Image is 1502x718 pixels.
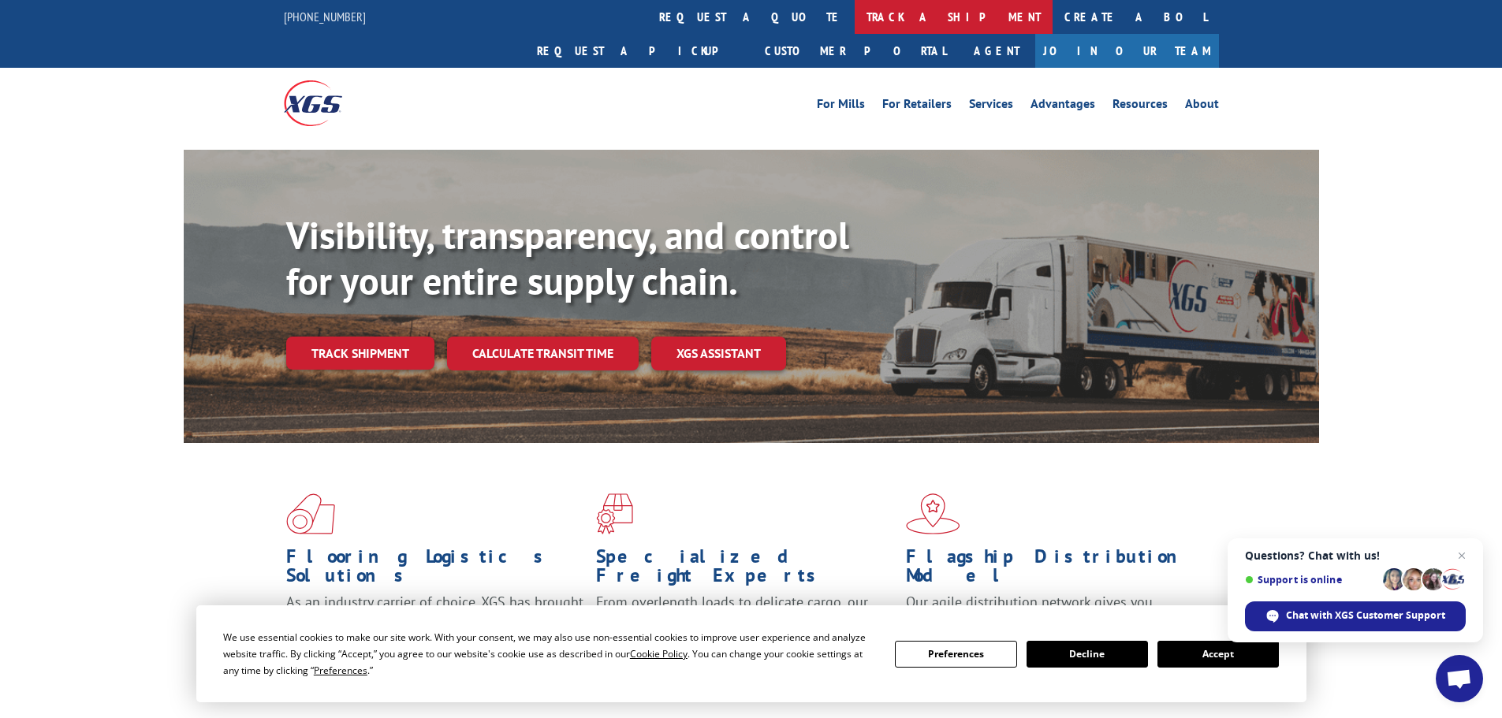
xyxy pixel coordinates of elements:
a: For Retailers [882,98,952,115]
a: Request a pickup [525,34,753,68]
div: Open chat [1436,655,1483,702]
span: Preferences [314,664,367,677]
a: Advantages [1031,98,1095,115]
a: Agent [958,34,1035,68]
p: From overlength loads to delicate cargo, our experienced staff knows the best way to move your fr... [596,593,894,663]
span: Close chat [1452,546,1471,565]
b: Visibility, transparency, and control for your entire supply chain. [286,210,849,305]
span: Cookie Policy [630,647,688,660]
a: Join Our Team [1035,34,1219,68]
button: Preferences [895,641,1016,668]
a: Resources [1113,98,1168,115]
span: Questions? Chat with us! [1245,549,1466,562]
img: xgs-icon-flagship-distribution-model-red [906,493,960,534]
span: Chat with XGS Customer Support [1286,608,1445,623]
div: We use essential cookies to make our site work. With your consent, we may also use non-essential ... [223,629,876,679]
div: Cookie Consent Prompt [196,605,1306,702]
div: Chat with XGS Customer Support [1245,601,1466,631]
a: About [1185,98,1219,115]
a: Customer Portal [753,34,958,68]
a: Calculate transit time [447,337,639,370]
img: xgs-icon-total-supply-chain-intelligence-red [286,493,335,534]
h1: Specialized Freight Experts [596,547,894,593]
a: Services [969,98,1013,115]
a: Track shipment [286,337,434,370]
a: XGS ASSISTANT [651,337,786,370]
a: [PHONE_NUMBER] [284,9,366,24]
button: Accept [1157,641,1279,668]
span: As an industry carrier of choice, XGS has brought innovation and dedication to flooring logistics... [286,593,583,649]
h1: Flooring Logistics Solutions [286,547,584,593]
h1: Flagship Distribution Model [906,547,1204,593]
button: Decline [1027,641,1148,668]
a: For Mills [817,98,865,115]
img: xgs-icon-focused-on-flooring-red [596,493,633,534]
span: Our agile distribution network gives you nationwide inventory management on demand. [906,593,1196,630]
span: Support is online [1245,574,1377,586]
